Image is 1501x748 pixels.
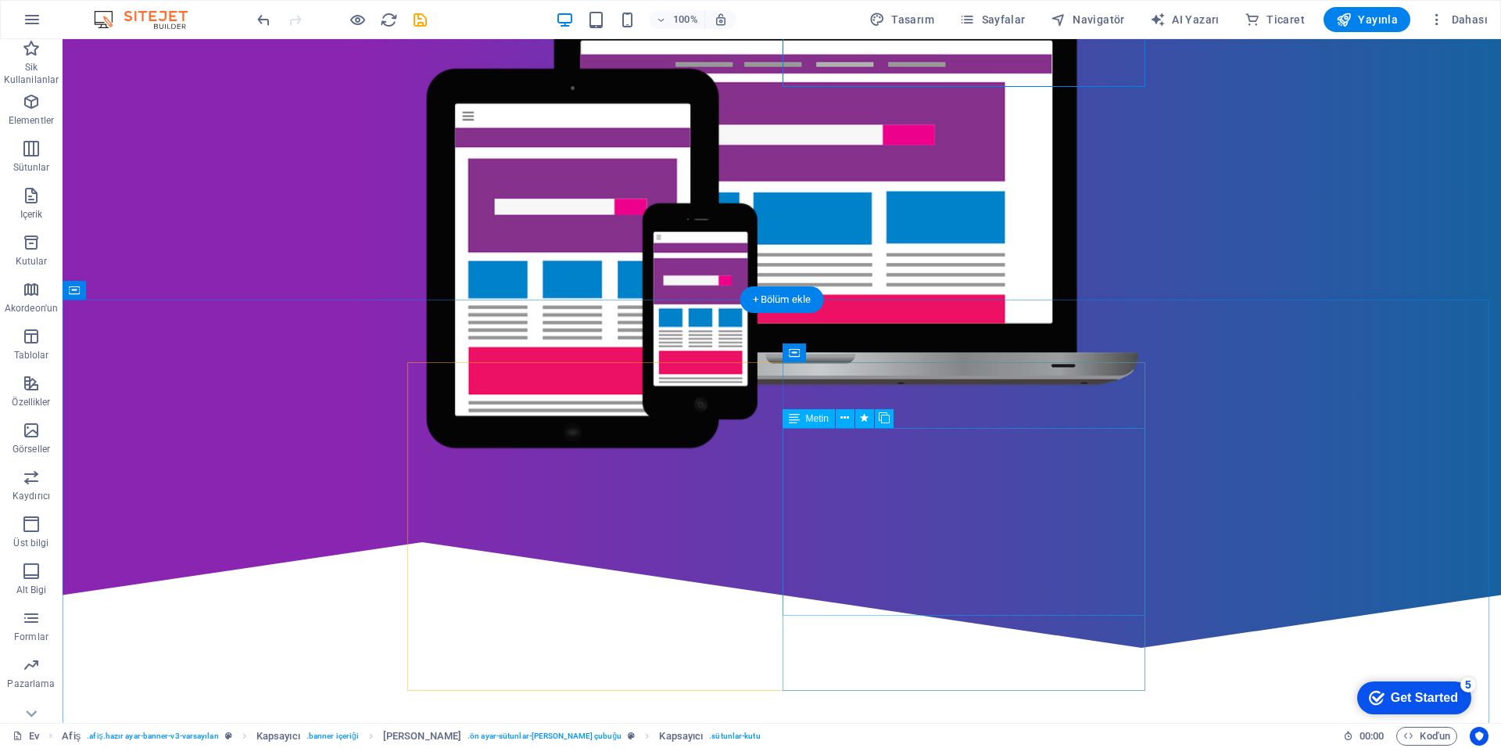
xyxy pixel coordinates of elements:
ya-tr-span: Sik Kullanilanlar [4,62,59,85]
span: Seçmek a tıkla. Düzenlemek a çift tıkla [62,727,81,746]
i: Yeniden boyutlandırmada yakınlaştırma düzeyini seçilen cihaza uyacak şekilde otomatik olarak ayarla. [714,13,728,27]
div: Get Started [46,17,113,31]
span: 00 00 [1359,727,1384,746]
ya-tr-span: Içerik [20,209,43,220]
ya-tr-span: Navigatör [1073,13,1125,26]
ya-tr-span: [PERSON_NAME] [383,730,461,742]
button: Ön izleme modundan çıkıp düzenlemeye dee is etmek a buraya tıklayın [348,10,367,29]
ya-tr-span: AI Yazarı [1172,13,1220,26]
button: Dahası [1423,7,1494,32]
i: Kaydet (Ctrl+S) [411,11,429,29]
span: Seçmek a tıkla. Düzenlemek a çift tıkla [383,727,461,746]
nav: yemek tarifi [62,727,760,746]
ya-tr-span: Pazarlama [7,678,55,689]
ya-tr-span: Tablolar [14,350,49,361]
ya-tr-span: sütunlar-kutu [711,732,760,740]
ya-tr-span: afiş.hazır ayar-banner-v3-varsayılan [89,732,218,740]
i: Sayfayı yeniden yükleyin [380,11,398,29]
div: 5 [116,3,131,19]
ya-tr-span: . [467,732,470,740]
ya-tr-span: Formlar [14,631,48,642]
div: Get Started 5 items remaining, 0% complete [13,8,127,41]
ya-tr-span: Üst bilgi [13,538,48,548]
ya-tr-span: Kaydırıcı [13,491,50,502]
ya-tr-span: Afiş [62,730,81,742]
ya-tr-span: ön ayar-sütunlar-[PERSON_NAME] çubuğu [470,732,622,740]
ya-tr-span: Akordeon'un [5,303,58,314]
ya-tr-span: Kapsayıcı [659,730,703,742]
button: Ticaret [1238,7,1311,32]
button: Tasarım [863,7,940,32]
ya-tr-span: Dahası [1452,13,1488,26]
button: Kullanıcı Merkezleri [1470,727,1488,746]
button: Kod'un [1396,727,1457,746]
ya-tr-span: Sütunlar [13,162,50,173]
span: : [1370,730,1373,742]
ya-tr-span: Ev [29,727,39,746]
button: dalga [254,10,273,29]
ya-tr-span: Kutular [16,256,48,267]
i: Bu element, özelleştirilebilir bir ön ayar [628,732,635,740]
ya-tr-span: . [87,732,89,740]
ya-tr-span: Alt Bigi [16,584,47,595]
ya-tr-span: . [306,732,309,740]
button: AI Yazarı [1144,7,1226,32]
button: Navigatör [1044,7,1131,32]
ya-tr-span: Yayınla [1358,13,1398,26]
span: Seçmek a tıkla. Düzenlemek a çift tıkla [659,727,703,746]
h6: Oturum süresi [1343,727,1385,746]
ya-tr-span: banner içeriği [309,732,359,740]
ya-tr-span: Sayfalar [982,13,1026,26]
div: + Bölüm ekle [740,286,824,313]
button: kaydetmek [410,10,429,29]
ya-tr-span: Elementler [9,115,54,126]
ya-tr-span: . [709,732,711,740]
ya-tr-span: Kod'un [1420,727,1450,746]
ya-tr-span: Metin [806,413,829,424]
i: Managed al: Görüntüyü değiştir (Ctrl+Z) [255,11,273,29]
span: Seçmek a tıkla. Düzenlemek a çift tıkla [256,727,300,746]
a: Seçimi iptal etmek a tıkla. Sayfaları açmak a çift tıkla [13,727,39,746]
button: Yayınla [1324,7,1410,32]
button: yeniden yükle [379,10,398,29]
ya-tr-span: Kapsayıcı [256,730,300,742]
img: Editör Logosu [90,10,207,29]
ya-tr-span: Görseller [13,444,50,455]
h6: 100% [673,10,698,29]
i: Bu element, özelleştirilebilir bir ön ayar [225,732,232,740]
button: 100% [650,10,705,29]
ya-tr-span: Ticaret [1266,13,1305,26]
button: Sayfalar [953,7,1032,32]
ya-tr-span: Özellikler [12,397,50,408]
ya-tr-span: Tasarım [891,13,934,26]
